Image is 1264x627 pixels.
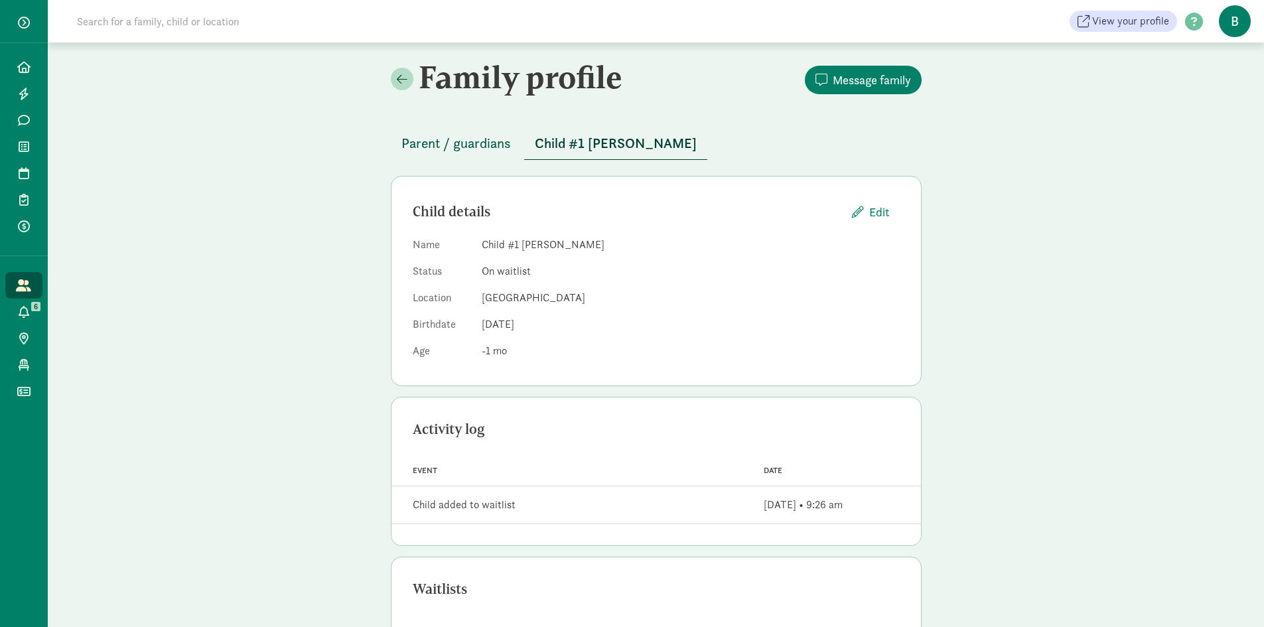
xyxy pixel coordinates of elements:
[391,127,522,159] button: Parent / guardians
[833,71,911,89] span: Message family
[1092,13,1169,29] span: View your profile
[764,497,843,513] div: [DATE] • 9:26 am
[764,466,782,475] span: Date
[413,466,437,475] span: Event
[413,497,516,513] div: Child added to waitlist
[413,316,471,338] dt: Birthdate
[524,136,707,151] a: Child #1 [PERSON_NAME]
[31,302,40,311] span: 6
[413,237,471,258] dt: Name
[69,8,441,35] input: Search for a family, child or location
[805,66,922,94] button: Message family
[401,133,511,154] span: Parent / guardians
[413,419,900,440] div: Activity log
[1198,563,1264,627] iframe: Chat Widget
[869,203,889,221] span: Edit
[482,263,900,279] dd: On waitlist
[413,263,471,285] dt: Status
[841,198,900,226] button: Edit
[413,343,471,364] dt: Age
[482,317,514,331] span: [DATE]
[482,290,900,306] dd: [GEOGRAPHIC_DATA]
[391,136,522,151] a: Parent / guardians
[482,237,900,253] dd: Child #1 [PERSON_NAME]
[524,127,707,160] button: Child #1 [PERSON_NAME]
[1219,5,1251,37] span: B
[413,290,471,311] dt: Location
[413,579,900,600] div: Waitlists
[482,344,507,358] span: -1
[413,201,841,222] div: Child details
[1070,11,1177,32] a: View your profile
[391,58,654,96] h2: Family profile
[535,133,697,154] span: Child #1 [PERSON_NAME]
[5,299,42,325] a: 6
